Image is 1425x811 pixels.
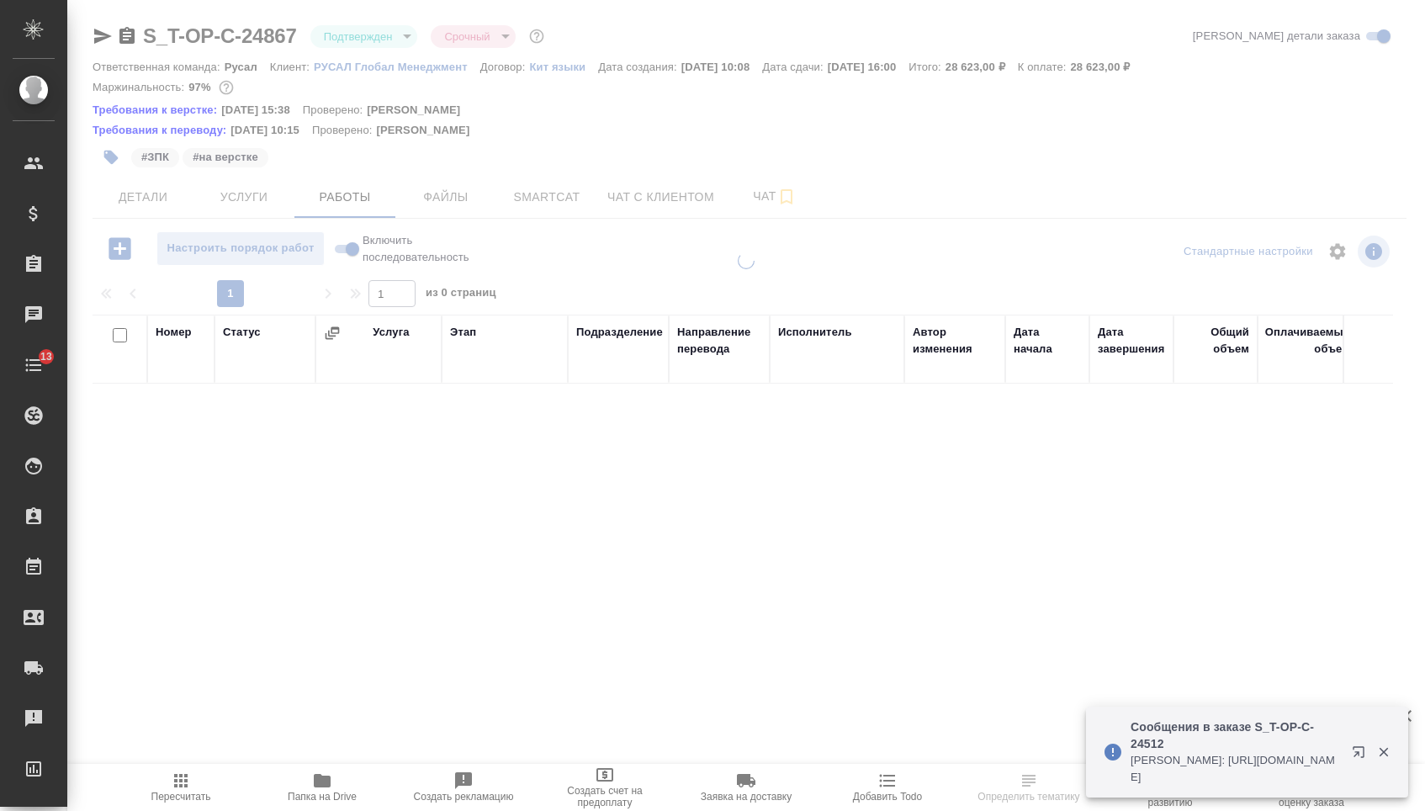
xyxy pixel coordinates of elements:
button: Открыть в новой вкладке [1342,735,1382,776]
span: Пересчитать [151,791,211,803]
span: Создать счет на предоплату [544,785,665,808]
div: Этап [450,324,476,341]
div: Направление перевода [677,324,761,358]
p: Сообщения в заказе S_T-OP-C-24512 [1131,718,1341,752]
div: Подразделение [576,324,663,341]
button: Определить тематику [958,764,1099,811]
div: Исполнитель [778,324,852,341]
span: 13 [30,348,62,365]
span: Определить тематику [977,791,1079,803]
span: Заявка на доставку [701,791,792,803]
div: Оплачиваемый объем [1265,324,1350,358]
button: Пересчитать [110,764,252,811]
span: Папка на Drive [288,791,357,803]
span: Добавить Todo [853,791,922,803]
div: Автор изменения [913,324,997,358]
button: Сгруппировать [324,325,341,342]
button: Заявка на доставку [675,764,817,811]
div: Общий объем [1182,324,1249,358]
div: Дата завершения [1098,324,1165,358]
div: Дата начала [1014,324,1081,358]
div: Статус [223,324,261,341]
a: 13 [4,344,63,386]
div: Услуга [373,324,409,341]
button: Создать счет на предоплату [534,764,675,811]
span: Создать рекламацию [414,791,514,803]
button: Закрыть [1366,745,1401,760]
button: Папка на Drive [252,764,393,811]
button: Добавить Todo [817,764,958,811]
div: Номер [156,324,192,341]
button: Создать рекламацию [393,764,534,811]
p: [PERSON_NAME]: [URL][DOMAIN_NAME] [1131,752,1341,786]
